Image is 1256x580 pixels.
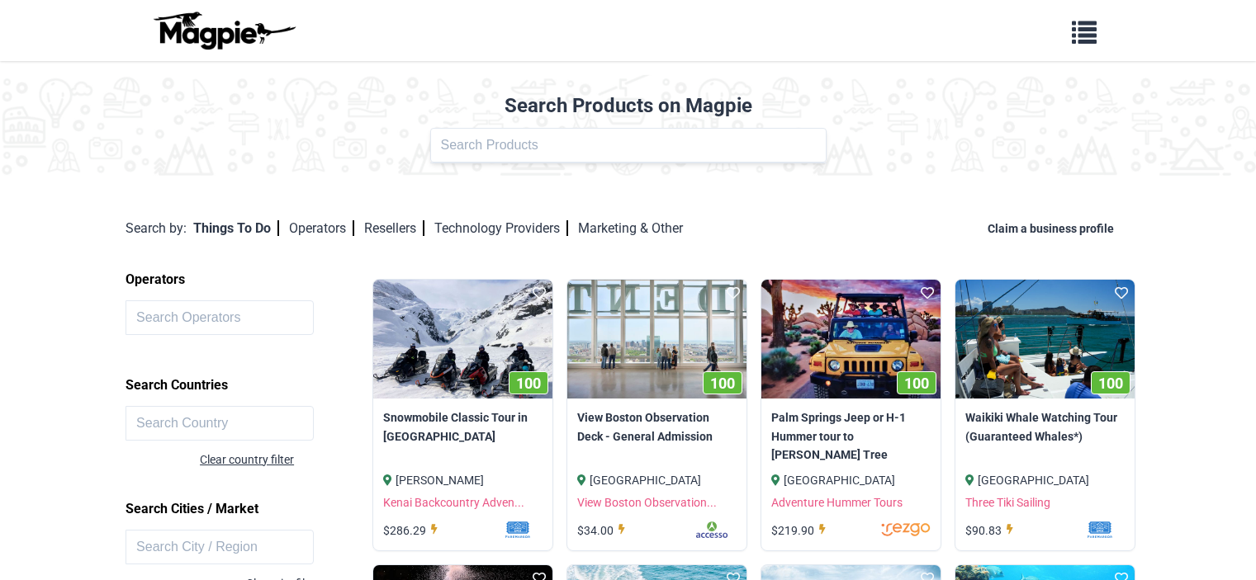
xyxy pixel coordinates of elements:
[761,280,941,399] a: 100
[383,471,543,489] div: [PERSON_NAME]
[955,280,1135,399] img: Waikiki Whale Watching Tour (Guaranteed Whales*) image
[373,280,552,399] img: Snowmobile Classic Tour in Kenai Fjords National Park image
[126,218,187,239] div: Search by:
[383,496,524,509] a: Kenai Backcountry Adven...
[965,521,1018,540] div: $90.83
[126,266,377,294] h2: Operators
[567,280,746,399] img: View Boston Observation Deck - General Admission image
[771,496,903,509] a: Adventure Hummer Tours
[516,375,541,392] span: 100
[126,495,377,523] h2: Search Cities / Market
[126,371,377,399] h2: Search Countries
[761,280,941,399] img: Palm Springs Jeep or H-1 Hummer tour to Joshua Tree image
[383,521,443,540] div: $286.29
[904,375,929,392] span: 100
[840,521,931,538] img: jnlrevnfoudwrkxojroq.svg
[1098,375,1123,392] span: 100
[126,300,314,335] input: Search Operators
[1034,521,1125,538] img: mf1jrhtrrkrdcsvakxwt.svg
[434,220,568,236] a: Technology Providers
[383,408,543,446] a: Snowmobile Classic Tour in [GEOGRAPHIC_DATA]
[567,280,746,399] a: 100
[364,220,424,236] a: Resellers
[988,222,1121,235] a: Claim a business profile
[149,11,298,50] img: logo-ab69f6fb50320c5b225c76a69d11143b.png
[965,496,1050,509] a: Three Tiki Sailing
[373,280,552,399] a: 100
[578,220,683,236] a: Marketing & Other
[577,408,737,446] a: View Boston Observation Deck - General Admission
[452,521,543,538] img: mf1jrhtrrkrdcsvakxwt.svg
[710,375,735,392] span: 100
[577,471,737,489] div: [GEOGRAPHIC_DATA]
[430,128,827,163] input: Search Products
[965,471,1125,489] div: [GEOGRAPHIC_DATA]
[126,406,314,441] input: Search Country
[200,450,377,469] div: Clear country filter
[289,220,354,236] a: Operators
[646,521,737,538] img: rfmmbjnnyrazl4oou2zc.svg
[577,521,630,540] div: $34.00
[771,471,931,489] div: [GEOGRAPHIC_DATA]
[577,496,717,509] a: View Boston Observation...
[771,408,931,464] a: Palm Springs Jeep or H-1 Hummer tour to [PERSON_NAME] Tree
[126,530,314,564] input: Search City / Region
[193,220,279,236] a: Things To Do
[955,280,1135,399] a: 100
[965,408,1125,446] a: Waikiki Whale Watching Tour (Guaranteed Whales*)
[10,94,1246,118] h2: Search Products on Magpie
[771,521,831,540] div: $219.90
